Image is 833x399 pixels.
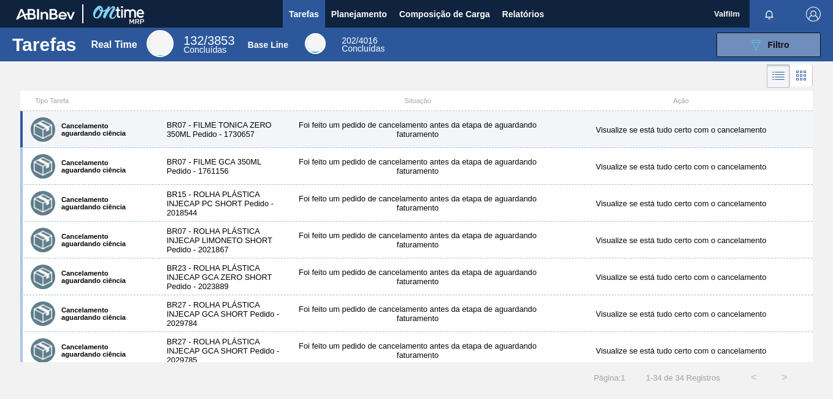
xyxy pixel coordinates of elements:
div: Foi feito um pedido de cancelamento antes da etapa de aguardando faturamento [286,157,549,176]
div: Ação [550,97,813,104]
div: BR07 - ROLHA PLÁSTICA INJECAP LIMONETO SHORT Pedido - 2021867 [155,227,286,254]
div: Tipo Tarefa [23,97,155,104]
div: Base Line [248,40,288,50]
div: Base Line [342,37,385,53]
div: Situação [286,97,549,104]
div: Visualize se está tudo certo com o cancelamento [550,199,813,208]
button: < [739,362,769,393]
span: Concluídas [342,44,385,53]
div: BR23 - ROLHA PLÁSTICA INJECAP GCA ZERO SHORT Pedido - 2023889 [155,263,286,291]
div: Visualize se está tudo certo com o cancelamento [550,309,813,319]
div: Foi feito um pedido de cancelamento antes da etapa de aguardando faturamento [286,341,549,360]
div: Visão em Cards [790,64,813,88]
div: Visualize se está tudo certo com o cancelamento [550,236,813,245]
label: Cancelamento aguardando ciência [55,269,147,284]
button: > [769,362,800,393]
label: Cancelamento aguardando ciência [55,196,147,211]
label: Cancelamento aguardando ciência [55,306,147,321]
div: Base Line [305,33,326,54]
label: Cancelamento aguardando ciência [55,343,147,358]
label: Cancelamento aguardando ciência [55,122,147,137]
div: Foi feito um pedido de cancelamento antes da etapa de aguardando faturamento [286,304,549,323]
div: Visão em Lista [767,64,790,88]
span: 202 [342,36,356,45]
span: Página : 1 [594,373,625,382]
span: / 4016 [342,36,377,45]
span: 1 - 34 de 34 Registros [643,373,720,382]
div: Real Time [147,30,174,57]
div: BR15 - ROLHA PLÁSTICA INJECAP PC SHORT Pedido - 2018544 [155,190,286,217]
div: Visualize se está tudo certo com o cancelamento [550,162,813,171]
span: Relatórios [502,7,544,21]
span: Composição de Carga [399,7,490,21]
h1: Tarefas [12,37,77,52]
div: BR27 - ROLHA PLÁSTICA INJECAP GCA SHORT Pedido - 2029784 [155,300,286,328]
span: / 3853 [183,34,234,47]
span: Planejamento [331,7,387,21]
div: Foi feito um pedido de cancelamento antes da etapa de aguardando faturamento [286,231,549,249]
div: Visualize se está tudo certo com o cancelamento [550,125,813,134]
div: Foi feito um pedido de cancelamento antes da etapa de aguardando faturamento [286,120,549,139]
div: Visualize se está tudo certo com o cancelamento [550,273,813,282]
span: Concluídas [183,45,226,55]
div: Foi feito um pedido de cancelamento antes da etapa de aguardando faturamento [286,268,549,286]
div: Real Time [91,39,137,50]
div: Visualize se está tudo certo com o cancelamento [550,346,813,355]
label: Cancelamento aguardando ciência [55,159,147,174]
div: BR27 - ROLHA PLÁSTICA INJECAP GCA SHORT Pedido - 2029785 [155,337,286,365]
div: BR07 - FILME GCA 350ML Pedido - 1761156 [155,157,286,176]
span: Filtro [768,40,789,50]
div: BR07 - FILME TONICA ZERO 350ML Pedido - 1730657 [155,120,286,139]
img: Logout [806,7,821,21]
button: Notificações [750,6,789,23]
img: TNhmsLtSVTkK8tSr43FrP2fwEKptu5GPRR3wAAAABJRU5ErkJggg== [16,9,75,20]
button: Filtro [716,33,821,57]
div: Foi feito um pedido de cancelamento antes da etapa de aguardando faturamento [286,194,549,212]
label: Cancelamento aguardando ciência [55,233,147,247]
span: 132 [183,34,204,47]
div: Real Time [183,36,234,54]
span: Tarefas [289,7,319,21]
